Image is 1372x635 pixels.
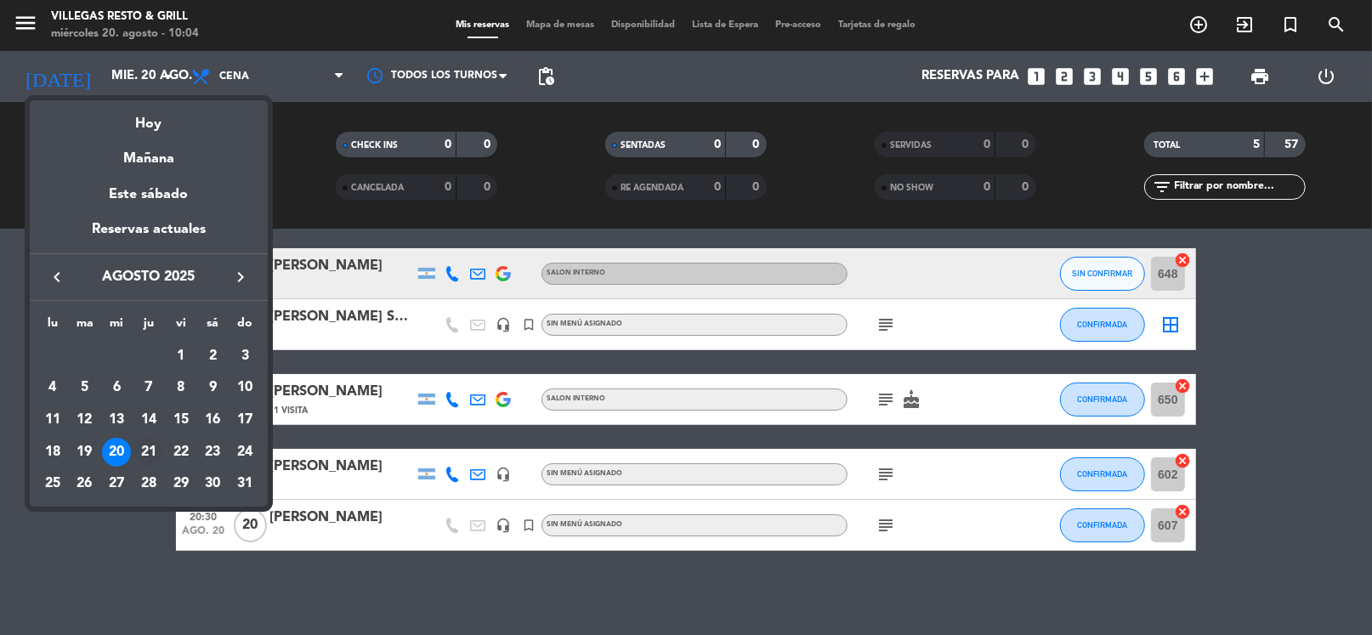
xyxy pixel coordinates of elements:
[71,373,99,402] div: 5
[100,314,133,340] th: miércoles
[38,405,67,434] div: 11
[37,436,69,468] td: 18 de agosto de 2025
[100,436,133,468] td: 20 de agosto de 2025
[197,468,230,501] td: 30 de agosto de 2025
[198,405,227,434] div: 16
[47,267,67,287] i: keyboard_arrow_left
[134,405,163,434] div: 14
[30,100,268,135] div: Hoy
[69,314,101,340] th: martes
[134,373,163,402] div: 7
[102,373,131,402] div: 6
[100,371,133,404] td: 6 de agosto de 2025
[72,266,225,288] span: agosto 2025
[229,468,261,501] td: 31 de agosto de 2025
[165,340,197,372] td: 1 de agosto de 2025
[165,436,197,468] td: 22 de agosto de 2025
[167,405,196,434] div: 15
[37,314,69,340] th: lunes
[167,438,196,467] div: 22
[102,438,131,467] div: 20
[197,371,230,404] td: 9 de agosto de 2025
[69,436,101,468] td: 19 de agosto de 2025
[198,469,227,498] div: 30
[197,404,230,436] td: 16 de agosto de 2025
[230,469,259,498] div: 31
[37,340,165,372] td: AGO.
[230,342,259,371] div: 3
[38,438,67,467] div: 18
[37,371,69,404] td: 4 de agosto de 2025
[165,371,197,404] td: 8 de agosto de 2025
[133,404,165,436] td: 14 de agosto de 2025
[198,342,227,371] div: 2
[165,468,197,501] td: 29 de agosto de 2025
[71,405,99,434] div: 12
[230,438,259,467] div: 24
[38,469,67,498] div: 25
[42,266,72,288] button: keyboard_arrow_left
[229,371,261,404] td: 10 de agosto de 2025
[225,266,256,288] button: keyboard_arrow_right
[197,340,230,372] td: 2 de agosto de 2025
[134,438,163,467] div: 21
[133,314,165,340] th: jueves
[197,436,230,468] td: 23 de agosto de 2025
[30,135,268,170] div: Mañana
[230,405,259,434] div: 17
[37,468,69,501] td: 25 de agosto de 2025
[198,438,227,467] div: 23
[229,340,261,372] td: 3 de agosto de 2025
[198,373,227,402] div: 9
[30,218,268,253] div: Reservas actuales
[165,404,197,436] td: 15 de agosto de 2025
[134,469,163,498] div: 28
[133,371,165,404] td: 7 de agosto de 2025
[133,436,165,468] td: 21 de agosto de 2025
[69,404,101,436] td: 12 de agosto de 2025
[69,468,101,501] td: 26 de agosto de 2025
[30,171,268,218] div: Este sábado
[71,469,99,498] div: 26
[133,468,165,501] td: 28 de agosto de 2025
[71,438,99,467] div: 19
[37,404,69,436] td: 11 de agosto de 2025
[69,371,101,404] td: 5 de agosto de 2025
[100,404,133,436] td: 13 de agosto de 2025
[230,373,259,402] div: 10
[167,469,196,498] div: 29
[230,267,251,287] i: keyboard_arrow_right
[102,469,131,498] div: 27
[229,314,261,340] th: domingo
[102,405,131,434] div: 13
[165,314,197,340] th: viernes
[38,373,67,402] div: 4
[167,373,196,402] div: 8
[229,404,261,436] td: 17 de agosto de 2025
[100,468,133,501] td: 27 de agosto de 2025
[167,342,196,371] div: 1
[229,436,261,468] td: 24 de agosto de 2025
[197,314,230,340] th: sábado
